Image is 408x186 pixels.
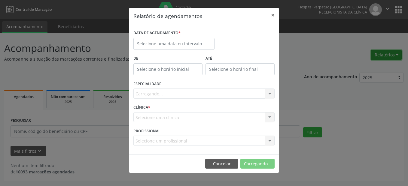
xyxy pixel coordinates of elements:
label: DATA DE AGENDAMENTO [133,28,181,38]
input: Selecione o horário final [206,63,275,75]
label: ATÉ [206,54,275,63]
button: Close [267,8,279,22]
label: ESPECIALIDADE [133,79,161,89]
button: Cancelar [205,159,238,169]
label: PROFISSIONAL [133,126,160,136]
input: Selecione uma data ou intervalo [133,38,215,50]
h5: Relatório de agendamentos [133,12,202,20]
label: CLÍNICA [133,103,150,112]
label: De [133,54,202,63]
input: Selecione o horário inicial [133,63,202,75]
button: Carregando... [240,159,275,169]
